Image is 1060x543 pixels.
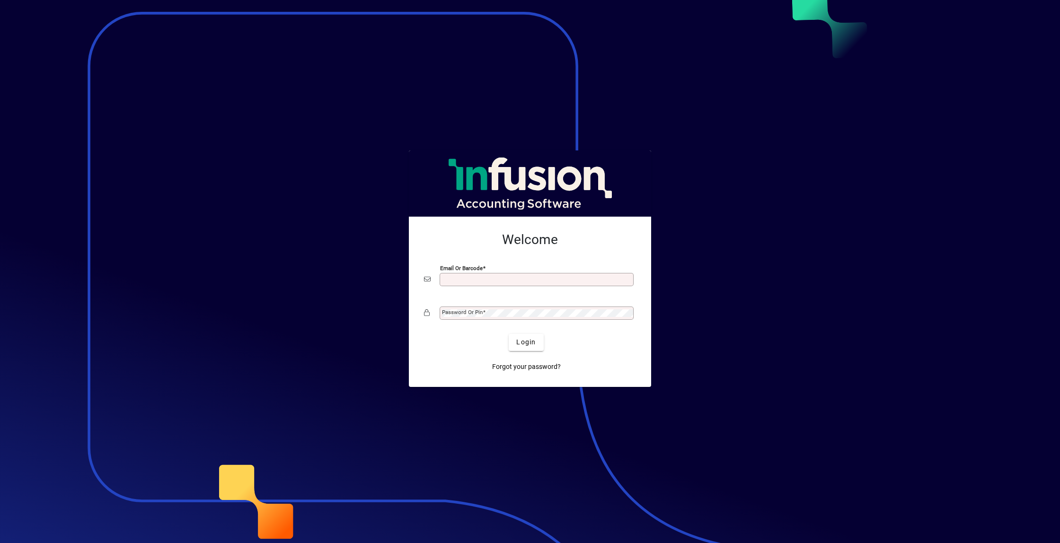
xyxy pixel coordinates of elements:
span: Forgot your password? [492,362,561,372]
span: Login [516,337,536,347]
button: Login [509,334,543,351]
mat-label: Password or Pin [442,309,483,315]
h2: Welcome [424,232,636,248]
mat-label: Email or Barcode [440,264,483,271]
a: Forgot your password? [488,359,565,376]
